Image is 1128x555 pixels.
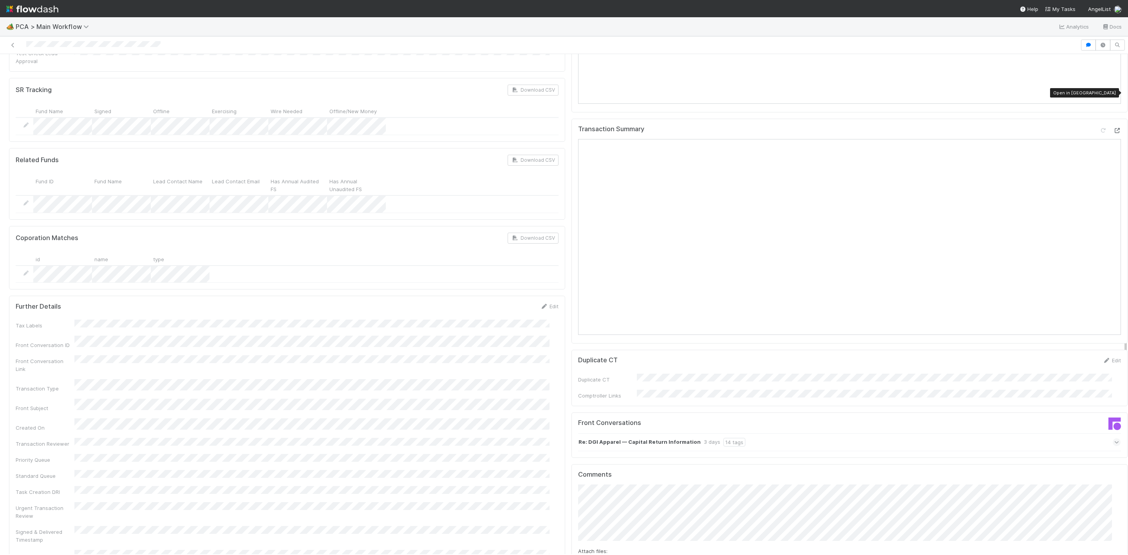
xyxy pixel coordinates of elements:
[327,105,386,117] div: Offline/New Money
[151,253,210,265] div: type
[1058,22,1089,31] a: Analytics
[723,438,745,447] div: 14 tags
[1045,6,1076,12] span: My Tasks
[151,105,210,117] div: Offline
[578,438,701,447] strong: Re: DGI Apparel — Capital Return Information
[1114,5,1122,13] img: avatar_d7f67417-030a-43ce-a3ce-a315a3ccfd08.png
[16,456,74,464] div: Priority Queue
[268,105,327,117] div: Wire Needed
[33,175,92,195] div: Fund ID
[578,376,637,383] div: Duplicate CT
[1103,357,1121,363] a: Edit
[16,488,74,496] div: Task Creation DRI
[92,175,151,195] div: Fund Name
[210,105,268,117] div: Exercising
[210,175,268,195] div: Lead Contact Email
[578,471,1121,479] h5: Comments
[16,472,74,480] div: Standard Queue
[540,303,559,309] a: Edit
[16,357,74,373] div: Front Conversation Link
[1108,418,1121,430] img: front-logo-b4b721b83371efbadf0a.svg
[16,322,74,329] div: Tax Labels
[16,234,78,242] h5: Coporation Matches
[1088,6,1111,12] span: AngelList
[16,385,74,392] div: Transaction Type
[327,175,386,195] div: Has Annual Unaudited FS
[268,175,327,195] div: Has Annual Audited FS
[6,23,14,30] span: 🏕️
[16,440,74,448] div: Transaction Reviewer
[16,341,74,349] div: Front Conversation ID
[16,23,93,31] span: PCA > Main Workflow
[578,125,644,133] h5: Transaction Summary
[151,175,210,195] div: Lead Contact Name
[1102,22,1122,31] a: Docs
[33,105,92,117] div: Fund Name
[33,253,92,265] div: id
[578,356,618,364] h5: Duplicate CT
[16,49,74,65] div: Test Check Lead Approval
[16,303,61,311] h5: Further Details
[16,504,74,520] div: Urgent Transaction Review
[578,419,844,427] h5: Front Conversations
[578,547,607,555] label: Attach files:
[704,438,720,447] div: 3 days
[1045,5,1076,13] a: My Tasks
[16,424,74,432] div: Created On
[92,253,151,265] div: name
[1020,5,1038,13] div: Help
[508,85,559,96] button: Download CSV
[508,155,559,166] button: Download CSV
[578,392,637,400] div: Comptroller Links
[16,156,59,164] h5: Related Funds
[508,233,559,244] button: Download CSV
[6,2,58,16] img: logo-inverted-e16ddd16eac7371096b0.svg
[16,404,74,412] div: Front Subject
[92,105,151,117] div: Signed
[16,528,74,544] div: Signed & Delivered Timestamp
[16,86,52,94] h5: SR Tracking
